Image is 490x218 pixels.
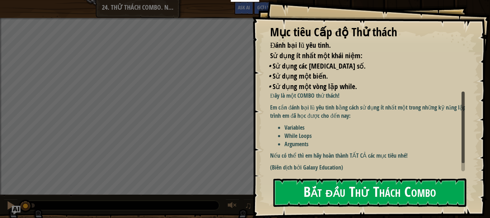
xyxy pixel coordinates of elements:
[284,132,470,140] li: While Loops
[270,40,331,50] span: Đánh bại lũ yêu tinh.
[284,140,470,148] li: Arguments
[284,124,470,132] li: Variables
[268,61,463,71] li: Sử dụng các tham số.
[270,51,362,60] span: Sử dụng ít nhất một khái niệm:
[243,199,255,214] button: ♫
[268,61,271,71] i: •
[270,24,465,41] div: Mục tiêu Cấp độ Thử thách
[268,71,463,82] li: Sử dụng một biến.
[270,163,470,172] p: (Biên dịch bởi Galaxy Education)
[261,40,463,51] li: Đánh bại lũ yêu tinh.
[261,51,463,61] li: Sử dụng ít nhất một khái niệm:
[234,1,254,15] button: Ask AI
[225,199,240,214] button: Tùy chỉnh âm lượng
[238,4,250,11] span: Ask AI
[268,82,271,91] i: •
[273,71,328,81] span: Sử dụng một biến.
[245,200,252,211] span: ♫
[273,178,466,207] button: Bắt đầu Thử Thách Combo
[270,103,470,120] p: Em cần đánh bại lũ yêu tinh bằng cách sử dụng ít nhất một trong những kỹ năng lập trình em đã học...
[273,82,357,91] span: Sử dụng một vòng lặp while.
[12,206,20,214] button: Ask AI
[4,199,18,214] button: Ctrl + P: Pause
[270,92,470,100] p: Đây là một COMBO thử thách!
[268,71,271,81] i: •
[273,61,366,71] span: Sử dụng các [MEDICAL_DATA] số.
[268,82,463,92] li: Sử dụng một vòng lặp while.
[270,152,470,160] p: Nếu có thể thì em hãy hoàn thành TẤT CẢ các mục tiêu nhé!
